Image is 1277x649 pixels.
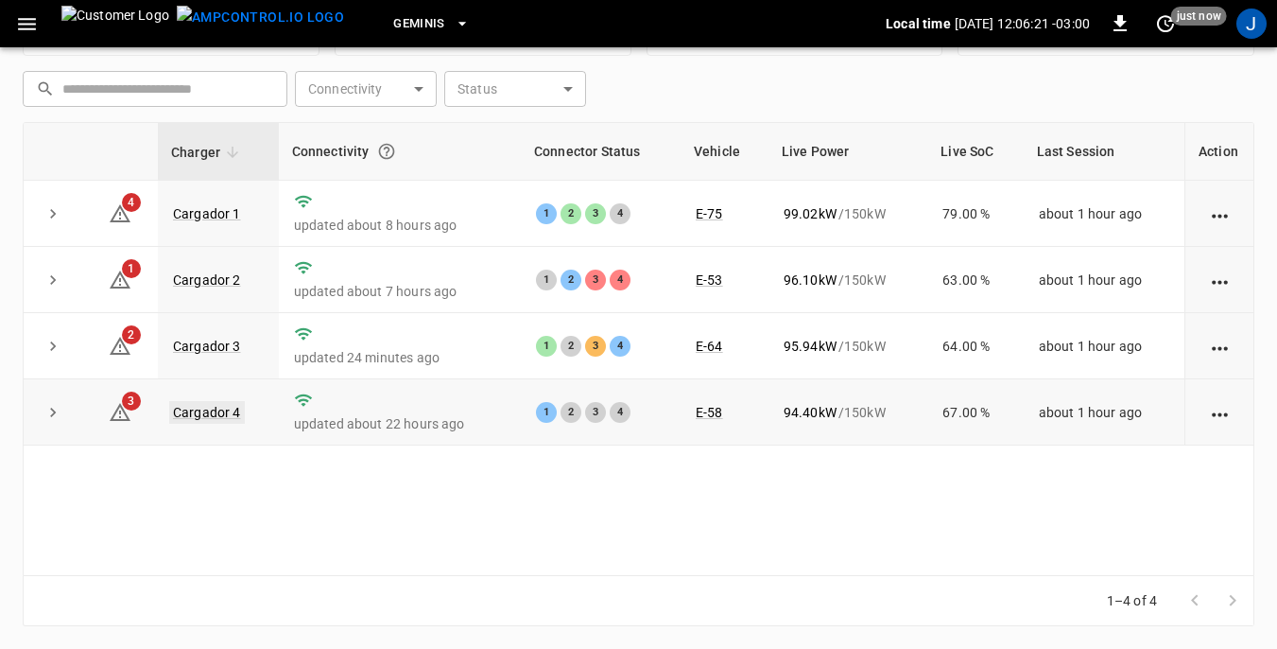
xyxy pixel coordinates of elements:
[696,339,723,354] a: E-64
[173,339,241,354] a: Cargador 3
[61,6,169,42] img: Customer Logo
[536,336,557,357] div: 1
[561,203,581,224] div: 2
[1208,403,1232,422] div: action cell options
[1208,271,1232,289] div: action cell options
[122,392,141,411] span: 3
[696,272,723,288] a: E-53
[1024,123,1184,181] th: Last Session
[927,181,1023,247] td: 79.00 %
[109,404,131,419] a: 3
[521,123,681,181] th: Connector Status
[610,203,630,224] div: 4
[1024,181,1184,247] td: about 1 hour ago
[122,325,141,344] span: 2
[561,402,581,423] div: 2
[536,203,557,224] div: 1
[585,270,606,290] div: 3
[39,398,67,427] button: expand row
[927,313,1023,379] td: 64.00 %
[1024,313,1184,379] td: about 1 hour ago
[109,271,131,286] a: 1
[610,270,630,290] div: 4
[768,123,928,181] th: Live Power
[122,259,141,278] span: 1
[784,337,837,356] p: 95.94 kW
[784,271,913,289] div: / 150 kW
[610,336,630,357] div: 4
[177,6,344,29] img: ampcontrol.io logo
[1107,591,1157,610] p: 1–4 of 4
[784,204,837,223] p: 99.02 kW
[1208,337,1232,356] div: action cell options
[294,348,506,367] p: updated 24 minutes ago
[39,266,67,294] button: expand row
[370,134,404,168] button: Connection between the charger and our software.
[393,13,445,35] span: Geminis
[1024,247,1184,313] td: about 1 hour ago
[696,405,723,420] a: E-58
[109,204,131,219] a: 4
[1150,9,1181,39] button: set refresh interval
[171,141,245,164] span: Charger
[784,403,837,422] p: 94.40 kW
[927,379,1023,446] td: 67.00 %
[294,282,506,301] p: updated about 7 hours ago
[1184,123,1253,181] th: Action
[1236,9,1267,39] div: profile-icon
[585,336,606,357] div: 3
[173,272,241,288] a: Cargador 2
[39,200,67,228] button: expand row
[1024,379,1184,446] td: about 1 hour ago
[39,332,67,360] button: expand row
[173,206,241,221] a: Cargador 1
[109,338,131,353] a: 2
[681,123,768,181] th: Vehicle
[784,271,837,289] p: 96.10 kW
[585,203,606,224] div: 3
[927,123,1023,181] th: Live SoC
[585,402,606,423] div: 3
[294,216,506,235] p: updated about 8 hours ago
[696,206,723,221] a: E-75
[386,6,477,43] button: Geminis
[169,401,245,424] a: Cargador 4
[1171,7,1227,26] span: just now
[292,134,508,168] div: Connectivity
[561,270,581,290] div: 2
[784,337,913,356] div: / 150 kW
[561,336,581,357] div: 2
[536,402,557,423] div: 1
[610,402,630,423] div: 4
[122,193,141,212] span: 4
[955,14,1090,33] p: [DATE] 12:06:21 -03:00
[784,403,913,422] div: / 150 kW
[294,414,506,433] p: updated about 22 hours ago
[1208,204,1232,223] div: action cell options
[536,270,557,290] div: 1
[784,204,913,223] div: / 150 kW
[886,14,951,33] p: Local time
[927,247,1023,313] td: 63.00 %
